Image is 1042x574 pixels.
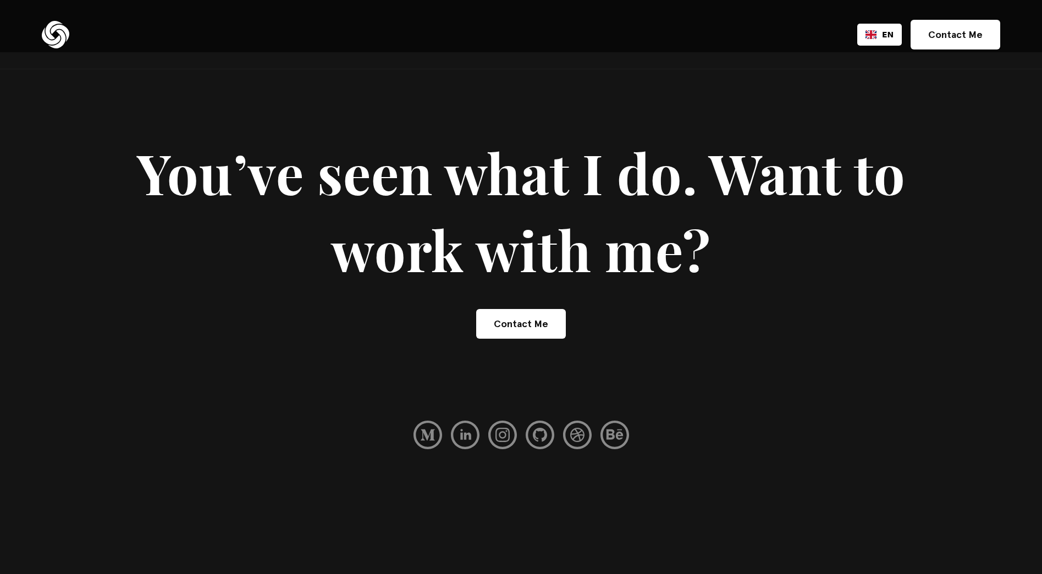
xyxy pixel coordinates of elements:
[109,134,934,288] h1: You’ve seen what I do. Want to work with me?
[911,20,1000,49] a: Contact Me
[857,24,902,46] div: Language selected: English
[857,24,902,46] div: Language Switcher
[476,309,566,339] a: Contact Me
[865,29,894,40] a: EN
[865,30,876,39] img: English flag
